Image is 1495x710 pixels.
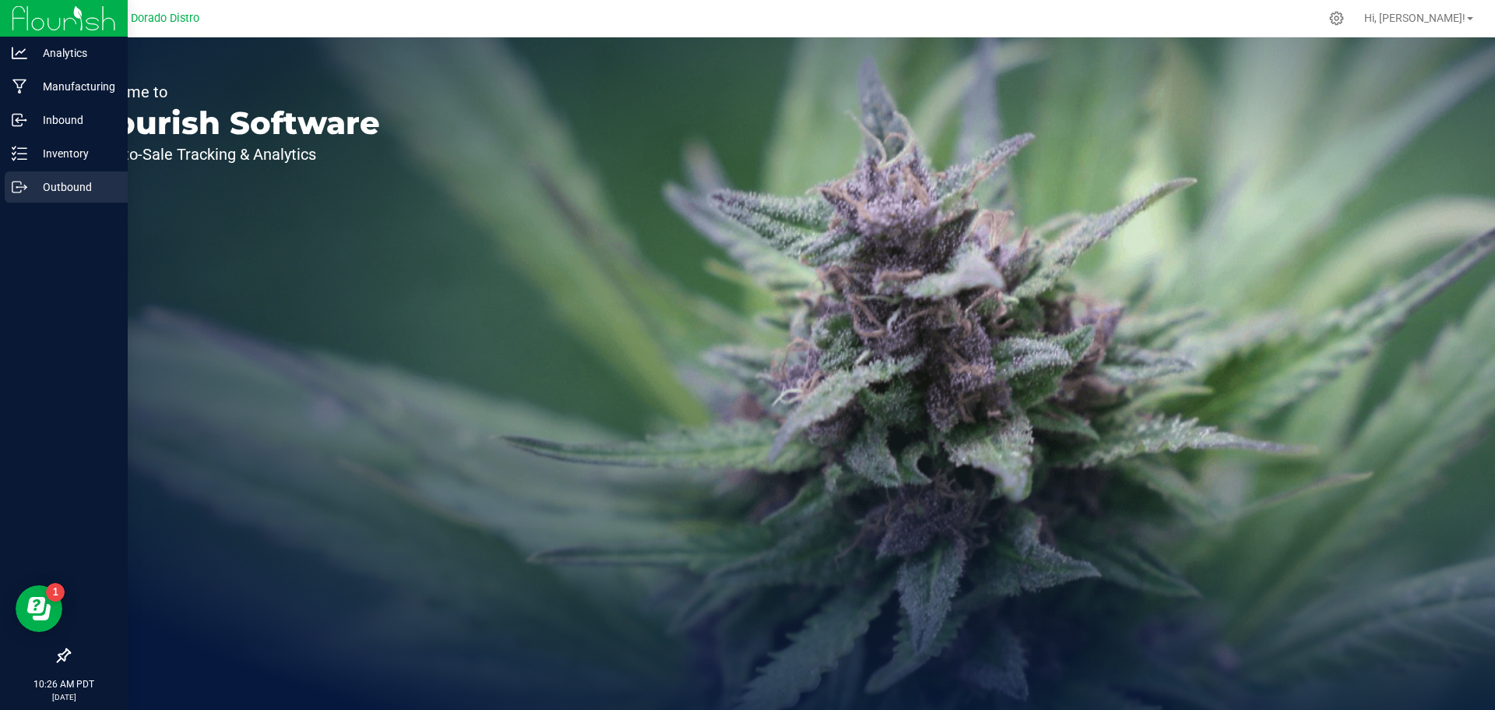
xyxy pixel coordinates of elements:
[27,111,121,129] p: Inbound
[12,45,27,61] inline-svg: Analytics
[12,79,27,94] inline-svg: Manufacturing
[84,84,380,100] p: Welcome to
[1327,11,1346,26] div: Manage settings
[27,144,121,163] p: Inventory
[27,77,121,96] p: Manufacturing
[46,583,65,602] iframe: Resource center unread badge
[12,146,27,161] inline-svg: Inventory
[84,147,380,162] p: Seed-to-Sale Tracking & Analytics
[7,691,121,703] p: [DATE]
[1364,12,1465,24] span: Hi, [PERSON_NAME]!
[118,12,199,25] span: El Dorado Distro
[12,112,27,128] inline-svg: Inbound
[12,179,27,195] inline-svg: Outbound
[27,44,121,62] p: Analytics
[27,178,121,196] p: Outbound
[84,108,380,139] p: Flourish Software
[7,677,121,691] p: 10:26 AM PDT
[16,585,62,632] iframe: Resource center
